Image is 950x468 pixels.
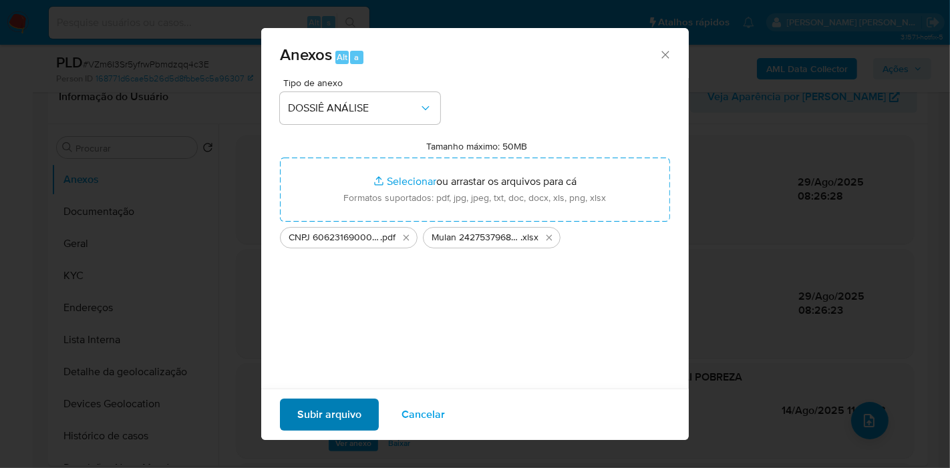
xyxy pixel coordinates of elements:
span: DOSSIÊ ANÁLISE [288,101,419,115]
span: Tipo de anexo [283,78,444,87]
span: a [354,51,359,63]
span: CNPJ 60623169000120 - INSTITUTO SAI POBREZA [289,231,380,244]
span: .xlsx [520,231,538,244]
button: Fechar [659,48,671,60]
button: DOSSIÊ ANÁLISE [280,92,440,124]
ul: Arquivos selecionados [280,222,670,248]
span: Anexos [280,43,332,66]
span: Alt [337,51,347,63]
span: Subir arquivo [297,400,361,429]
label: Tamanho máximo: 50MB [427,140,528,152]
button: Subir arquivo [280,399,379,431]
button: Excluir Mulan 2427537968_2025_08_29_14_36_23.xlsx [541,230,557,246]
span: .pdf [380,231,395,244]
span: Mulan 2427537968_2025_08_29_14_36_23 [432,231,520,244]
span: Cancelar [402,400,445,429]
button: Excluir CNPJ 60623169000120 - INSTITUTO SAI POBREZA.pdf [398,230,414,246]
button: Cancelar [384,399,462,431]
